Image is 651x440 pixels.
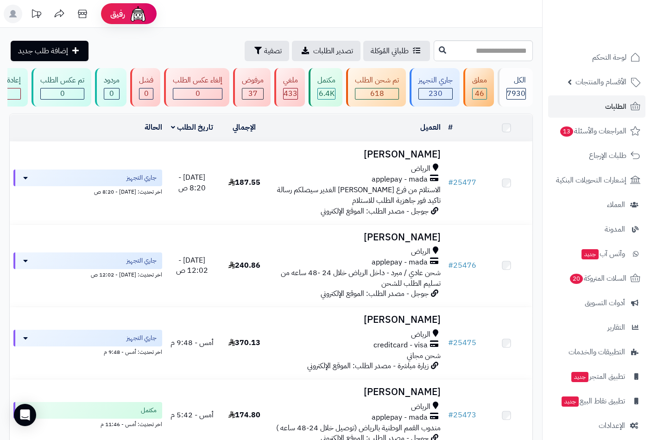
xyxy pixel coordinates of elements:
[284,88,297,99] span: 433
[248,88,258,99] span: 37
[283,75,298,86] div: ملغي
[126,173,157,182] span: جاري التجهيز
[344,68,408,107] a: تم شحن الطلب 618
[13,346,162,356] div: اخر تحديث: أمس - 9:48 م
[548,243,645,265] a: وآتس آبجديد
[276,422,441,434] span: مندوب القمم الوطنية بالرياض (توصيل خلال 24-48 ساعه )
[274,232,441,243] h3: [PERSON_NAME]
[575,75,626,88] span: الأقسام والمنتجات
[560,126,573,137] span: 13
[173,88,222,99] div: 0
[173,75,222,86] div: إلغاء عكس الطلب
[372,412,428,423] span: applepay - mada
[548,145,645,167] a: طلبات الإرجاع
[570,370,625,383] span: تطبيق المتجر
[171,337,214,348] span: أمس - 9:48 م
[363,41,430,61] a: طلباتي المُوكلة
[318,88,335,99] div: 6371
[548,292,645,314] a: أدوات التسويق
[548,365,645,388] a: تطبيق المتجرجديد
[178,172,206,194] span: [DATE] - 8:20 ص
[548,341,645,363] a: التطبيقات والخدمات
[411,246,430,257] span: الرياض
[242,88,263,99] div: 37
[561,395,625,408] span: تطبيق نقاط البيع
[370,88,384,99] span: 618
[548,46,645,69] a: لوحة التحكم
[228,260,260,271] span: 240.86
[548,415,645,437] a: الإعدادات
[321,206,429,217] span: جوجل - مصدر الطلب: الموقع الإلكتروني
[571,372,588,382] span: جديد
[25,5,48,25] a: تحديثات المنصة
[418,75,453,86] div: جاري التجهيز
[128,68,162,107] a: فشل 0
[373,340,428,351] span: creditcard - visa
[448,177,476,188] a: #25477
[196,88,200,99] span: 0
[548,390,645,412] a: تطبيق نقاط البيعجديد
[321,288,429,299] span: جوجل - مصدر الطلب: الموقع الإلكتروني
[411,329,430,340] span: الرياض
[548,120,645,142] a: المراجعات والأسئلة13
[145,122,162,133] a: الحالة
[569,273,583,284] span: 20
[548,267,645,289] a: السلات المتروكة20
[569,346,625,358] span: التطبيقات والخدمات
[171,409,214,421] span: أمس - 5:42 م
[109,88,114,99] span: 0
[126,333,157,343] span: جاري التجهيز
[607,321,625,334] span: التقارير
[274,387,441,397] h3: [PERSON_NAME]
[592,51,626,64] span: لوحة التحكم
[126,256,157,265] span: جاري التجهيز
[307,360,429,371] span: زيارة مباشرة - مصدر الطلب: الموقع الإلكتروني
[317,75,335,86] div: مكتمل
[30,68,93,107] a: تم عكس الطلب 0
[588,19,642,38] img: logo-2.png
[581,249,599,259] span: جديد
[129,5,147,23] img: ai-face.png
[176,255,208,277] span: [DATE] - 12:02 ص
[14,404,36,426] div: Open Intercom Messenger
[228,177,260,188] span: 187.55
[420,122,441,133] a: العميل
[507,88,525,99] span: 7930
[292,41,360,61] a: تصدير الطلبات
[448,337,453,348] span: #
[569,272,626,285] span: السلات المتروكة
[605,100,626,113] span: الطلبات
[231,68,272,107] a: مرفوض 37
[411,402,430,412] span: الرياض
[40,75,84,86] div: تم عكس الطلب
[228,409,260,421] span: 174.80
[448,409,476,421] a: #25473
[585,296,625,309] span: أدوات التسويق
[605,223,625,236] span: المدونة
[411,163,430,174] span: الرياض
[281,267,441,289] span: شحن عادي / مبرد - داخل الرياض خلال 24 -48 ساعه من تسليم الطلب للشحن
[506,75,526,86] div: الكل
[559,125,626,138] span: المراجعات والأسئلة
[139,75,153,86] div: فشل
[139,88,153,99] div: 0
[13,186,162,196] div: اخر تحديث: [DATE] - 8:20 ص
[448,337,476,348] a: #25475
[228,337,260,348] span: 370.13
[272,68,307,107] a: ملغي 433
[589,149,626,162] span: طلبات الإرجاع
[548,316,645,339] a: التقارير
[408,68,461,107] a: جاري التجهيز 230
[448,177,453,188] span: #
[144,88,149,99] span: 0
[461,68,496,107] a: معلق 46
[355,75,399,86] div: تم شحن الطلب
[319,88,335,99] span: 6.4K
[274,314,441,325] h3: [PERSON_NAME]
[277,184,441,206] span: الاستلام من فرع [PERSON_NAME] الغدير سيصلكم رسالة تاكيد فور جاهزية الطلب للاستلام
[548,218,645,240] a: المدونة
[472,75,487,86] div: معلق
[110,8,125,19] span: رفيق
[581,247,625,260] span: وآتس آب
